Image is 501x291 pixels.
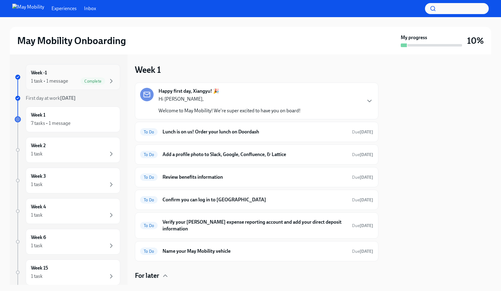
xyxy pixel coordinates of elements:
[135,271,159,280] h4: For later
[31,265,48,271] h6: Week 15
[31,151,43,157] div: 1 task
[31,120,71,127] div: 7 tasks • 1 message
[163,219,347,232] h6: Verify your [PERSON_NAME] expense reporting account and add your direct deposit information
[159,107,300,114] p: Welcome to May Mobility! We're super excited to have you on board!
[352,223,373,229] span: October 10th, 2025 09:00
[352,197,373,203] span: October 7th, 2025 09:00
[15,229,120,255] a: Week 61 task
[140,195,373,205] a: To DoConfirm you can log in to [GEOGRAPHIC_DATA]Due[DATE]
[140,150,373,159] a: To DoAdd a profile photo to Slack, Google, Confluence, & LatticeDue[DATE]
[360,129,373,135] strong: [DATE]
[467,35,484,46] h3: 10%
[140,246,373,256] a: To DoName your May Mobility vehicleDue[DATE]
[140,223,158,228] span: To Do
[163,129,347,135] h6: Lunch is on us! Order your lunch on Doordash
[352,129,373,135] span: Due
[360,175,373,180] strong: [DATE]
[15,64,120,90] a: Week -11 task • 1 messageComplete
[352,249,373,254] span: Due
[15,168,120,193] a: Week 31 task
[360,249,373,254] strong: [DATE]
[352,223,373,228] span: Due
[140,130,158,134] span: To Do
[159,96,300,103] p: Hi [PERSON_NAME],
[15,106,120,132] a: Week 17 tasks • 1 message
[140,175,158,180] span: To Do
[81,79,105,84] span: Complete
[31,173,46,180] h6: Week 3
[352,248,373,254] span: November 2nd, 2025 08:00
[135,64,161,75] h3: Week 1
[17,35,126,47] h2: May Mobility Onboarding
[352,174,373,180] span: October 7th, 2025 09:00
[31,242,43,249] div: 1 task
[163,196,347,203] h6: Confirm you can log in to [GEOGRAPHIC_DATA]
[352,129,373,135] span: October 9th, 2025 09:00
[140,198,158,202] span: To Do
[352,152,373,157] span: Due
[52,5,77,12] a: Experiences
[31,234,46,241] h6: Week 6
[15,259,120,285] a: Week 151 task
[31,112,45,118] h6: Week 1
[352,152,373,158] span: October 10th, 2025 09:00
[31,78,68,84] div: 1 task • 1 message
[401,34,427,41] strong: My progress
[84,5,96,12] a: Inbox
[352,175,373,180] span: Due
[12,4,44,13] img: May Mobility
[31,181,43,188] div: 1 task
[15,137,120,163] a: Week 21 task
[140,152,158,157] span: To Do
[140,127,373,137] a: To DoLunch is on us! Order your lunch on DoordashDue[DATE]
[15,198,120,224] a: Week 41 task
[140,218,373,233] a: To DoVerify your [PERSON_NAME] expense reporting account and add your direct deposit informationD...
[360,223,373,228] strong: [DATE]
[360,152,373,157] strong: [DATE]
[360,197,373,203] strong: [DATE]
[31,203,46,210] h6: Week 4
[31,69,47,76] h6: Week -1
[352,197,373,203] span: Due
[31,212,43,218] div: 1 task
[135,271,378,280] div: For later
[163,174,347,181] h6: Review benefits information
[140,249,158,254] span: To Do
[159,88,219,95] strong: Happy first day, Xiangyu! 🎉
[60,95,76,101] strong: [DATE]
[163,248,347,255] h6: Name your May Mobility vehicle
[31,273,43,280] div: 1 task
[163,151,347,158] h6: Add a profile photo to Slack, Google, Confluence, & Lattice
[140,172,373,182] a: To DoReview benefits informationDue[DATE]
[26,95,76,101] span: First day at work
[15,95,120,102] a: First day at work[DATE]
[31,142,46,149] h6: Week 2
